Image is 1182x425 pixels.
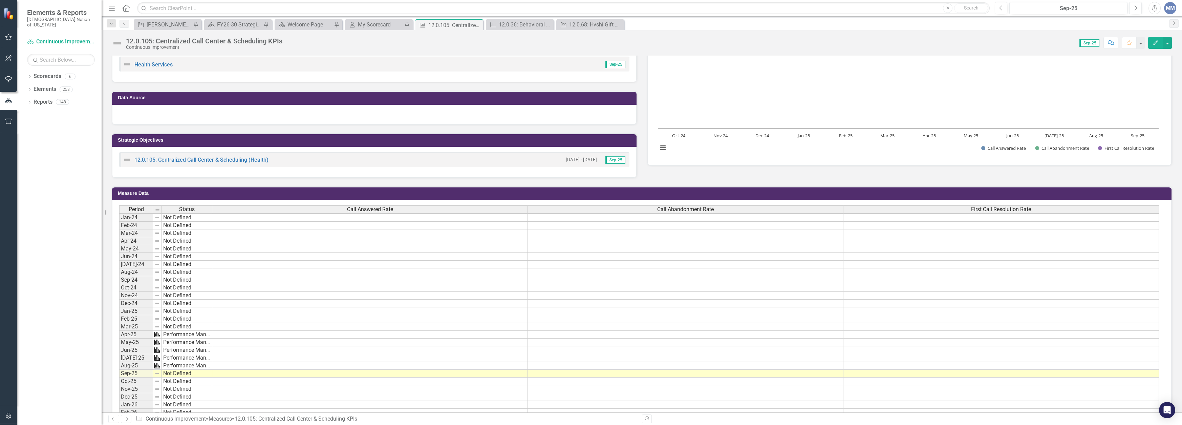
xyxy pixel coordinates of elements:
[119,339,153,346] td: May-25
[3,8,15,20] img: ClearPoint Strategy
[27,8,95,17] span: Elements & Reports
[162,362,212,370] td: Performance Management
[154,301,160,306] img: 8DAGhfEEPCf229AAAAAElFTkSuQmCC
[839,133,852,139] text: Feb-25
[119,245,153,253] td: May-24
[135,20,191,29] a: [PERSON_NAME] SO's
[119,331,153,339] td: Apr-25
[162,292,212,300] td: Not Defined
[880,133,894,139] text: Mar-25
[154,386,160,392] img: 8DAGhfEEPCf229AAAAAElFTkSuQmCC
[1006,133,1019,139] text: Jun-25
[119,401,153,409] td: Jan-26
[162,284,212,292] td: Not Defined
[558,20,622,29] a: 12.0.68: Hvshi Gift Shop Inventory
[56,99,69,105] div: 148
[162,276,212,284] td: Not Defined
[963,133,978,139] text: May-25
[134,157,268,163] a: 12.0.105: Centralized Call Center & Scheduling (Health)
[155,207,160,212] img: 8DAGhfEEPCf229AAAAAElFTkSuQmCC
[154,355,160,361] img: Tm0czyi0d3z6KbMvzUvpfTW2q1jaz45CuN2C4x9rtfABtMFvAAn+ByuUVLYSwAAAABJRU5ErkJggg==
[119,315,153,323] td: Feb-25
[922,133,936,139] text: Apr-25
[126,45,282,50] div: Continuous Improvement
[137,2,990,14] input: Search ClearPoint...
[119,362,153,370] td: Aug-25
[119,385,153,393] td: Nov-25
[162,237,212,245] td: Not Defined
[276,20,332,29] a: Welcome Page
[488,20,552,29] a: 12.0.36: Behavioral Health Scheduling & Utilization KPIs
[162,385,212,393] td: Not Defined
[119,307,153,315] td: Jan-25
[1079,39,1099,47] span: Sep-25
[162,346,212,354] td: Performance Management
[119,222,153,229] td: Feb-24
[162,370,212,378] td: Not Defined
[134,61,173,68] a: Health Services
[358,20,403,29] div: My Scorecard
[154,246,160,251] img: 8DAGhfEEPCf229AAAAAElFTkSuQmCC
[162,214,212,222] td: Not Defined
[672,133,686,139] text: Oct-24
[129,206,144,212] span: Period
[605,156,625,164] span: Sep-25
[119,292,153,300] td: Nov-24
[162,300,212,307] td: Not Defined
[566,157,597,163] small: [DATE] - [DATE]
[162,307,212,315] td: Not Defined
[154,285,160,290] img: 8DAGhfEEPCf229AAAAAElFTkSuQmCC
[60,86,73,92] div: 258
[971,206,1031,212] span: First Call Resolution Rate
[154,316,160,322] img: 8DAGhfEEPCf229AAAAAElFTkSuQmCC
[154,215,160,220] img: 8DAGhfEEPCf229AAAAAElFTkSuQmCC
[1012,4,1125,13] div: Sep-25
[1164,2,1176,14] div: MM
[154,254,160,259] img: 8DAGhfEEPCf229AAAAAElFTkSuQmCC
[154,277,160,283] img: 8DAGhfEEPCf229AAAAAElFTkSuQmCC
[154,308,160,314] img: 8DAGhfEEPCf229AAAAAElFTkSuQmCC
[162,222,212,229] td: Not Defined
[27,17,95,28] small: [DEMOGRAPHIC_DATA] Nation of [US_STATE]
[162,323,212,331] td: Not Defined
[119,237,153,245] td: Apr-24
[162,253,212,261] td: Not Defined
[112,38,123,48] img: Not Defined
[27,54,95,66] input: Search Below...
[136,415,637,423] div: » »
[162,401,212,409] td: Not Defined
[118,191,1168,196] h3: Measure Data
[162,245,212,253] td: Not Defined
[119,323,153,331] td: Mar-25
[154,402,160,407] img: 8DAGhfEEPCf229AAAAAElFTkSuQmCC
[1131,133,1144,139] text: Sep-25
[154,262,160,267] img: 8DAGhfEEPCf229AAAAAElFTkSuQmCC
[154,394,160,400] img: 8DAGhfEEPCf229AAAAAElFTkSuQmCC
[658,143,668,152] button: View chart menu, Chart
[119,253,153,261] td: Jun-24
[154,363,160,368] img: Tm0czyi0d3z6KbMvzUvpfTW2q1jaz45CuN2C4x9rtfABtMFvAAn+ByuUVLYSwAAAABJRU5ErkJggg==
[569,20,622,29] div: 12.0.68: Hvshi Gift Shop Inventory
[217,20,262,29] div: FY26-30 Strategic Plan
[154,238,160,244] img: 8DAGhfEEPCf229AAAAAElFTkSuQmCC
[119,354,153,362] td: [DATE]-25
[154,347,160,353] img: Tm0czyi0d3z6KbMvzUvpfTW2q1jaz45CuN2C4x9rtfABtMFvAAn+ByuUVLYSwAAAABJRU5ErkJggg==
[162,409,212,417] td: Not Defined
[162,354,212,362] td: Performance Management
[154,223,160,228] img: 8DAGhfEEPCf229AAAAAElFTkSuQmCC
[119,346,153,354] td: Jun-25
[657,206,714,212] span: Call Abandonment Rate
[209,416,232,422] a: Measures
[119,276,153,284] td: Sep-24
[118,95,633,100] h3: Data Source
[154,269,160,275] img: 8DAGhfEEPCf229AAAAAElFTkSuQmCC
[1089,133,1103,139] text: Aug-25
[119,229,153,237] td: Mar-24
[119,214,153,222] td: Jan-24
[964,5,979,11] span: Search
[797,133,810,139] text: Jan-25
[27,38,95,46] a: Continuous Improvement
[146,416,206,422] a: Continuous Improvement
[287,20,332,29] div: Welcome Page
[123,60,131,68] img: Not Defined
